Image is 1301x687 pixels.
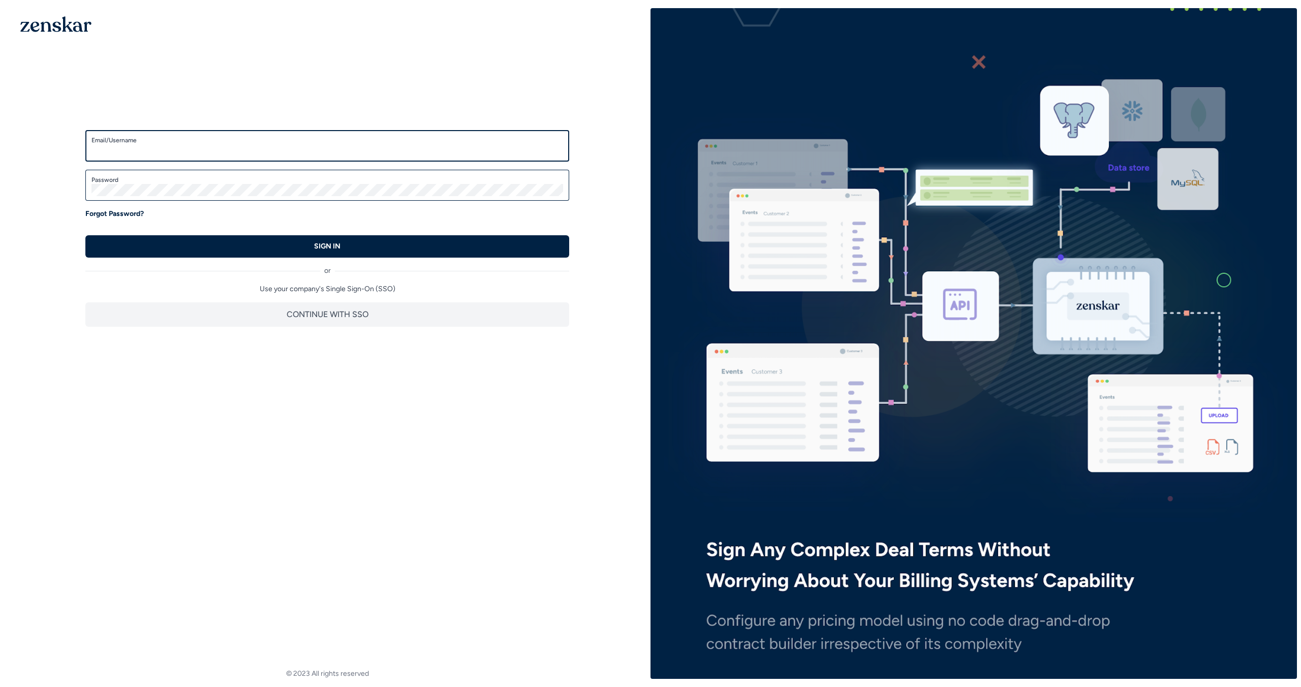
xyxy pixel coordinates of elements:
[85,235,569,258] button: SIGN IN
[314,241,340,252] p: SIGN IN
[85,284,569,294] p: Use your company's Single Sign-On (SSO)
[4,669,650,679] footer: © 2023 All rights reserved
[91,136,563,144] label: Email/Username
[85,209,144,219] a: Forgot Password?
[85,302,569,327] button: CONTINUE WITH SSO
[91,176,563,184] label: Password
[20,16,91,32] img: 1OGAJ2xQqyY4LXKgY66KYq0eOWRCkrZdAb3gUhuVAqdWPZE9SRJmCz+oDMSn4zDLXe31Ii730ItAGKgCKgCCgCikA4Av8PJUP...
[85,258,569,276] div: or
